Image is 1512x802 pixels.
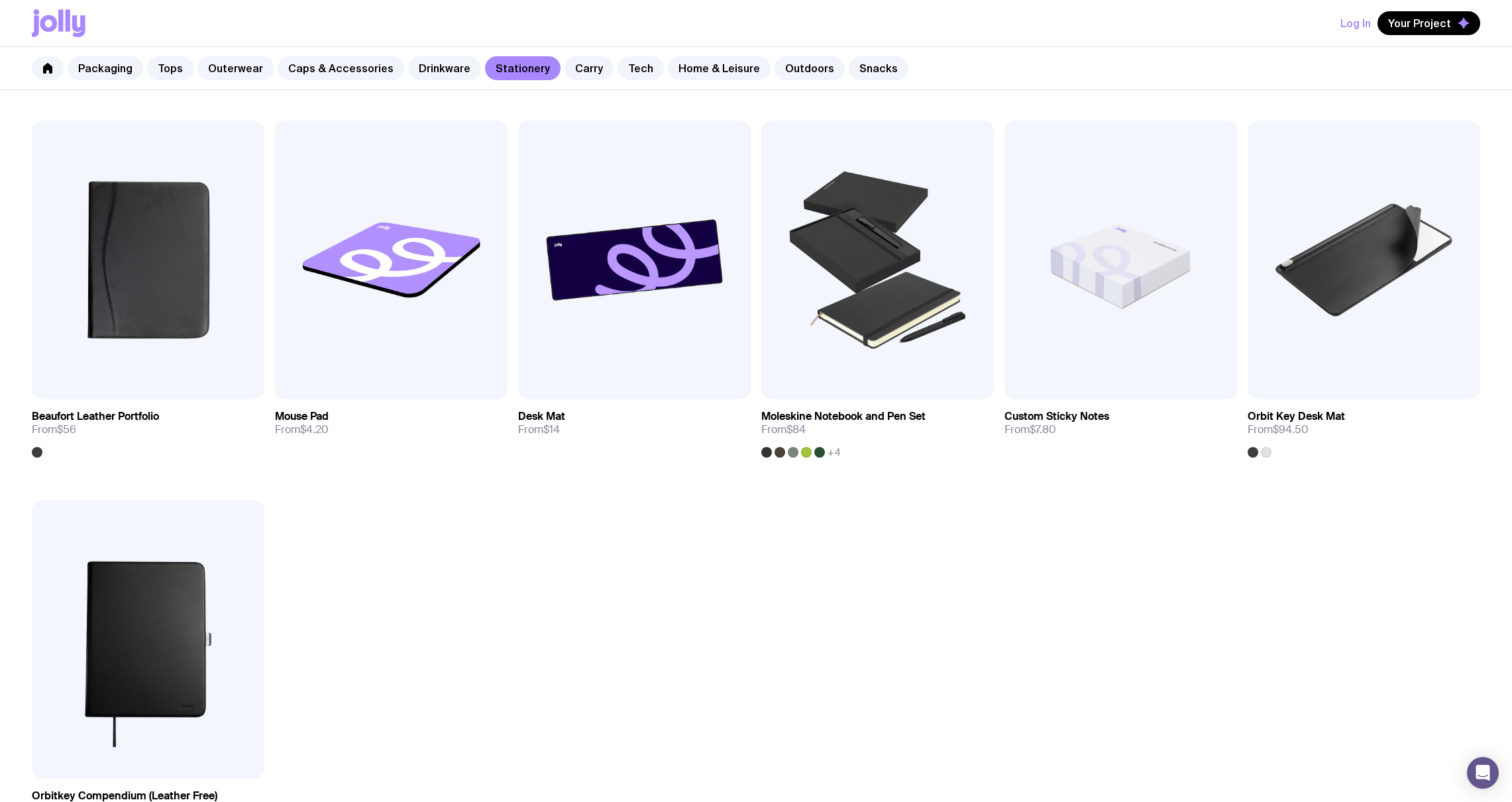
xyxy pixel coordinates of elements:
[32,410,159,423] h3: Beaufort Leather Portfolio
[668,56,771,80] a: Home & Leisure
[68,56,143,80] a: Packaging
[775,56,845,80] a: Outdoors
[1030,423,1056,436] span: $7.80
[1248,423,1309,436] span: From
[518,399,751,447] a: Desk MatFrom$14
[1004,399,1237,447] a: Custom Sticky NotesFrom$7.80
[1004,423,1056,436] span: From
[275,423,329,436] span: From
[300,423,329,436] span: $4.20
[1248,410,1345,423] h3: Orbit Key Desk Mat
[197,56,274,80] a: Outerwear
[57,423,76,436] span: $56
[761,410,926,423] h3: Moleskine Notebook and Pen Set
[761,423,806,436] span: From
[408,56,481,80] a: Drinkware
[275,399,508,447] a: Mouse PadFrom$4.20
[543,423,560,436] span: $14
[1273,423,1309,436] span: $94.50
[786,423,806,436] span: $84
[147,56,193,80] a: Tops
[1388,17,1451,30] span: Your Project
[278,56,404,80] a: Caps & Accessories
[1467,757,1499,789] div: Open Intercom Messenger
[275,410,329,423] h3: Mouse Pad
[761,399,994,458] a: Moleskine Notebook and Pen SetFrom$84+4
[1004,410,1109,423] h3: Custom Sticky Notes
[32,423,76,436] span: From
[32,399,264,458] a: Beaufort Leather PortfolioFrom$56
[828,447,841,458] span: +4
[1340,11,1371,35] button: Log In
[849,56,908,80] a: Snacks
[1377,11,1480,35] button: Your Project
[518,423,560,436] span: From
[565,56,614,80] a: Carry
[485,56,561,80] a: Stationery
[1248,399,1480,458] a: Orbit Key Desk MatFrom$94.50
[618,56,664,80] a: Tech
[518,410,565,423] h3: Desk Mat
